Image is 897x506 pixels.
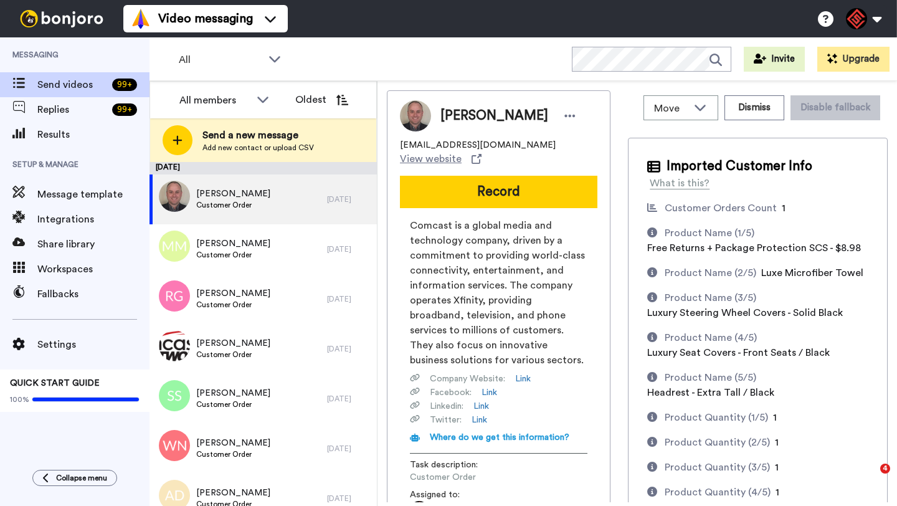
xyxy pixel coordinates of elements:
[159,380,190,411] img: ss.png
[647,348,830,358] span: Luxury Seat Covers - Front Seats / Black
[430,414,462,426] span: Twitter :
[880,464,890,474] span: 4
[647,308,843,318] span: Luxury Steering Wheel Covers - Solid Black
[327,494,371,504] div: [DATE]
[196,188,270,200] span: [PERSON_NAME]
[472,414,487,426] a: Link
[400,100,431,131] img: Image of Daniel Boyd
[665,460,770,475] div: Product Quantity (3/5)
[196,287,270,300] span: [PERSON_NAME]
[430,400,463,413] span: Linkedin :
[400,176,597,208] button: Record
[196,487,270,499] span: [PERSON_NAME]
[855,464,885,494] iframe: Intercom live chat
[196,399,270,409] span: Customer Order
[430,373,505,385] span: Company Website :
[665,435,770,450] div: Product Quantity (2/5)
[410,459,497,471] span: Task description :
[761,268,863,278] span: Luxe Microfiber Towel
[665,370,756,385] div: Product Name (5/5)
[773,413,777,422] span: 1
[400,139,556,151] span: [EMAIL_ADDRESS][DOMAIN_NAME]
[131,9,151,29] img: vm-color.svg
[37,237,149,252] span: Share library
[440,107,548,125] span: [PERSON_NAME]
[665,226,754,241] div: Product Name (1/5)
[159,280,190,312] img: rg.png
[196,300,270,310] span: Customer Order
[482,386,497,399] a: Link
[15,10,108,27] img: bj-logo-header-white.svg
[400,151,482,166] a: View website
[665,410,768,425] div: Product Quantity (1/5)
[56,473,107,483] span: Collapse menu
[776,487,779,497] span: 1
[430,386,472,399] span: Facebook :
[10,394,29,404] span: 100%
[327,244,371,254] div: [DATE]
[37,187,149,202] span: Message template
[724,95,784,120] button: Dismiss
[112,79,137,91] div: 99 +
[515,373,531,385] a: Link
[159,181,190,212] img: bad38836-8550-49b4-95be-17d85aedd24b.jpg
[149,162,377,174] div: [DATE]
[665,330,757,345] div: Product Name (4/5)
[196,387,270,399] span: [PERSON_NAME]
[37,127,149,142] span: Results
[37,102,107,117] span: Replies
[790,95,880,120] button: Disable fallback
[37,212,149,227] span: Integrations
[410,489,497,501] span: Assigned to:
[665,201,777,216] div: Customer Orders Count
[196,237,270,250] span: [PERSON_NAME]
[37,77,107,92] span: Send videos
[647,388,774,398] span: Headrest - Extra Tall / Black
[202,143,314,153] span: Add new contact or upload CSV
[775,437,779,447] span: 1
[10,379,100,388] span: QUICK START GUIDE
[196,250,270,260] span: Customer Order
[327,194,371,204] div: [DATE]
[327,444,371,454] div: [DATE]
[410,471,528,484] span: Customer Order
[817,47,890,72] button: Upgrade
[782,203,785,213] span: 1
[159,231,190,262] img: mm.png
[196,437,270,449] span: [PERSON_NAME]
[196,350,270,360] span: Customer Order
[410,218,587,368] span: Comcast is a global media and technology company, driven by a commitment to providing world-class...
[430,433,569,442] span: Where do we get this information?
[158,10,253,27] span: Video messaging
[667,157,812,176] span: Imported Customer Info
[647,243,861,253] span: Free Returns + Package Protection SCS - $8.98
[327,394,371,404] div: [DATE]
[179,93,250,108] div: All members
[112,103,137,116] div: 99 +
[665,290,756,305] div: Product Name (3/5)
[37,262,149,277] span: Workspaces
[327,294,371,304] div: [DATE]
[159,330,190,361] img: d46d0721-8a43-44ee-96de-2f5d1ff436a4.png
[327,344,371,354] div: [DATE]
[650,176,710,191] div: What is this?
[654,101,688,116] span: Move
[37,287,149,302] span: Fallbacks
[400,151,462,166] span: View website
[179,52,262,67] span: All
[744,47,805,72] button: Invite
[196,337,270,350] span: [PERSON_NAME]
[286,87,358,112] button: Oldest
[473,400,489,413] a: Link
[665,485,771,500] div: Product Quantity (4/5)
[196,200,270,210] span: Customer Order
[202,128,314,143] span: Send a new message
[196,449,270,459] span: Customer Order
[775,462,779,472] span: 1
[32,470,117,486] button: Collapse menu
[159,430,190,461] img: wn.png
[665,265,756,280] div: Product Name (2/5)
[37,337,149,352] span: Settings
